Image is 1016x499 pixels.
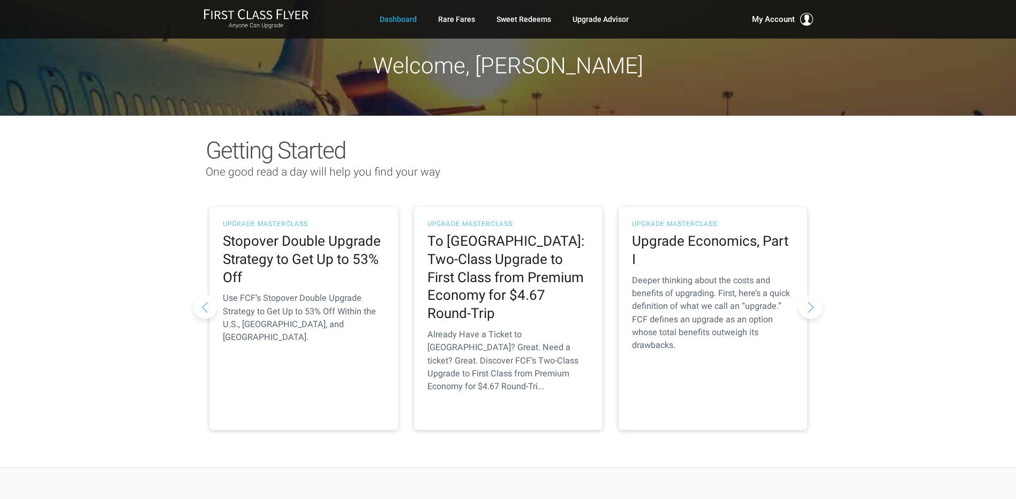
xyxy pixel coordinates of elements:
button: Previous slide [193,294,217,319]
span: Welcome, [PERSON_NAME] [373,52,643,79]
img: First Class Flyer [204,9,308,20]
h2: Upgrade Economics, Part I [632,232,794,269]
span: My Account [752,13,795,26]
h3: UPGRADE MASTERCLASS [427,221,589,227]
p: Deeper thinking about the costs and benefits of upgrading. First, here’s a quick definition of wh... [632,274,794,352]
a: Dashboard [380,10,417,29]
a: UPGRADE MASTERCLASS Stopover Double Upgrade Strategy to Get Up to 53% Off Use FCF’s Stopover Doub... [209,207,398,430]
small: Anyone Can Upgrade [204,22,308,29]
h2: Stopover Double Upgrade Strategy to Get Up to 53% Off [223,232,385,286]
a: First Class FlyerAnyone Can Upgrade [204,9,308,30]
button: Next slide [799,294,823,319]
p: Already Have a Ticket to [GEOGRAPHIC_DATA]? Great. Need a ticket? Great. Discover FCF’s Two-Class... [427,328,589,393]
button: My Account [752,13,813,26]
span: Getting Started [206,137,345,164]
h2: To [GEOGRAPHIC_DATA]: Two-Class Upgrade to First Class from Premium Economy for $4.67 Round-Trip [427,232,589,323]
a: UPGRADE MASTERCLASS To [GEOGRAPHIC_DATA]: Two-Class Upgrade to First Class from Premium Economy f... [414,207,603,430]
a: UPGRADE MASTERCLASS Upgrade Economics, Part I Deeper thinking about the costs and benefits of upg... [619,207,807,430]
p: Use FCF’s Stopover Double Upgrade Strategy to Get Up to 53% Off Within the U.S., [GEOGRAPHIC_DATA... [223,292,385,344]
span: One good read a day will help you find your way [206,165,440,178]
a: Sweet Redeems [496,10,551,29]
a: Rare Fares [438,10,475,29]
a: Upgrade Advisor [573,10,629,29]
h3: UPGRADE MASTERCLASS [223,221,385,227]
h3: UPGRADE MASTERCLASS [632,221,794,227]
